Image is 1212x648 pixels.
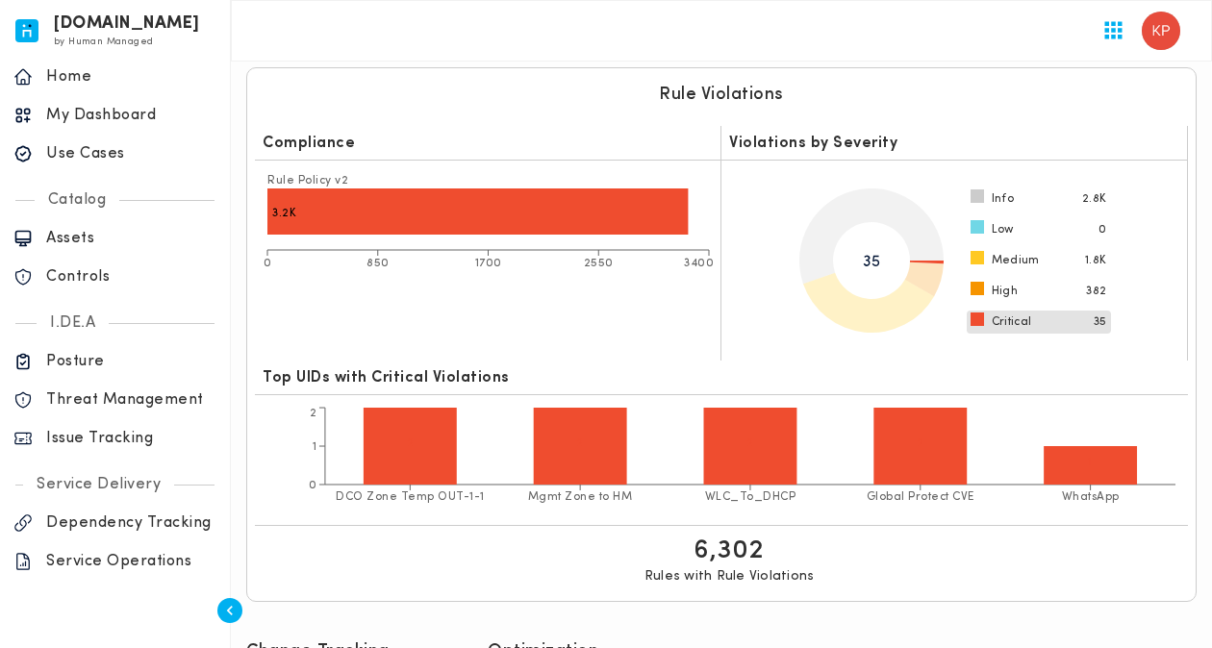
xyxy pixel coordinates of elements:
[35,190,120,210] p: Catalog
[992,191,1015,207] span: Info
[46,106,216,125] p: My Dashboard
[23,475,174,494] p: Service Delivery
[1098,222,1106,237] span: 0
[1134,4,1188,58] button: User
[1062,491,1120,503] tspan: WhatsApp
[992,314,1032,330] span: Critical
[528,491,633,503] tspan: Mgmt Zone to HM
[705,491,796,503] tspan: WLC_To_DHCP
[46,229,216,248] p: Assets
[659,84,784,107] h6: Rule Violations
[336,491,484,503] tspan: DCO Zone Temp OUT-1-1
[313,441,317,453] tspan: 1
[267,175,348,187] text: Rule Policy v2
[46,513,216,533] p: Dependency Tracking
[867,491,974,503] tspan: Global Protect CVE
[576,437,584,449] text: 2
[1085,253,1107,268] span: 1.8K
[46,67,216,87] p: Home
[37,313,109,333] p: I.DE.A
[54,17,200,31] h6: [DOMAIN_NAME]
[992,222,1014,237] span: Low
[46,144,216,163] p: Use Cases
[46,267,216,287] p: Controls
[644,568,815,586] p: Rules with Rule Violations
[729,134,1180,153] h6: Violations by Severity
[46,390,216,410] p: Threat Management
[15,19,38,42] img: invicta.io
[46,429,216,448] p: Issue Tracking
[584,258,614,269] tspan: 2550
[992,253,1040,268] span: Medium
[992,284,1019,299] span: High
[746,437,754,449] text: 2
[309,480,317,491] tspan: 0
[407,437,415,449] text: 2
[272,208,296,219] text: 3.2K
[694,534,765,568] p: 6,302
[263,368,1180,387] h6: Top UIDs with Critical Violations
[917,437,924,449] text: 2
[366,258,390,269] tspan: 850
[1086,284,1106,299] span: 382
[310,408,317,419] tspan: 2
[1088,457,1093,468] text: 1
[1142,12,1180,50] img: Kenneth P. Gonzales
[862,255,880,270] tspan: 35
[1094,314,1107,330] span: 35
[263,134,714,153] h6: Compliance
[684,258,714,269] tspan: 3400
[46,352,216,371] p: Posture
[54,37,153,47] span: by Human Managed
[475,258,502,269] tspan: 1700
[1082,191,1107,207] span: 2.8K
[264,258,272,269] tspan: 0
[46,552,216,571] p: Service Operations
